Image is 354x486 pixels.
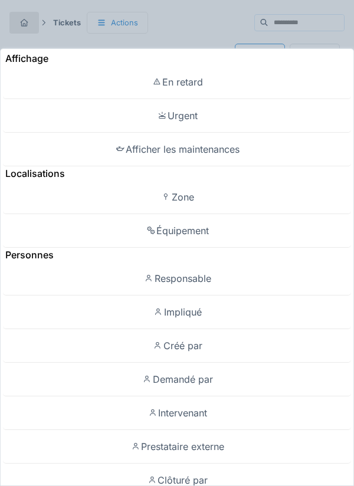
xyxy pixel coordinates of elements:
div: Équipement [3,214,351,248]
div: Affichage [3,51,351,65]
div: Impliqué [3,295,351,329]
div: En retard [3,65,351,99]
div: Urgent [3,99,351,133]
div: Afficher les maintenances [3,133,351,166]
div: Créé par [3,329,351,363]
div: Responsable [3,262,351,295]
div: Intervenant [3,396,351,430]
div: Zone [3,180,351,214]
div: Prestataire externe [3,430,351,464]
div: Demandé par [3,363,351,396]
div: Personnes [3,248,351,262]
div: Localisations [3,166,351,180]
